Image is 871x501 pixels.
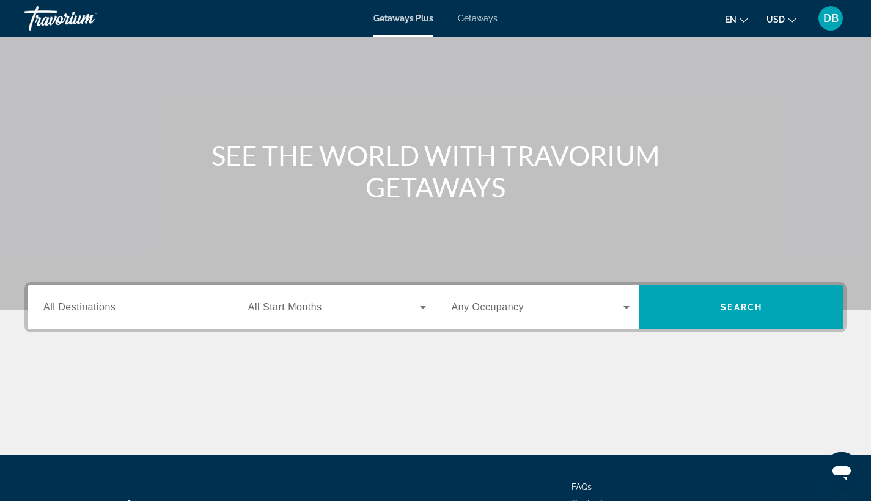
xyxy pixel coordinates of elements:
[248,302,322,312] span: All Start Months
[571,482,592,492] a: FAQs
[766,10,796,28] button: Change currency
[373,13,433,23] a: Getaways Plus
[823,12,839,24] span: DB
[639,285,843,329] button: Search
[207,139,665,203] h1: SEE THE WORLD WITH TRAVORIUM GETAWAYS
[24,2,147,34] a: Travorium
[822,452,861,491] iframe: Button to launch messaging window
[458,13,498,23] a: Getaways
[766,15,785,24] span: USD
[815,5,847,31] button: User Menu
[725,15,737,24] span: en
[43,302,116,312] span: All Destinations
[725,10,748,28] button: Change language
[721,302,762,312] span: Search
[452,302,524,312] span: Any Occupancy
[28,285,843,329] div: Search widget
